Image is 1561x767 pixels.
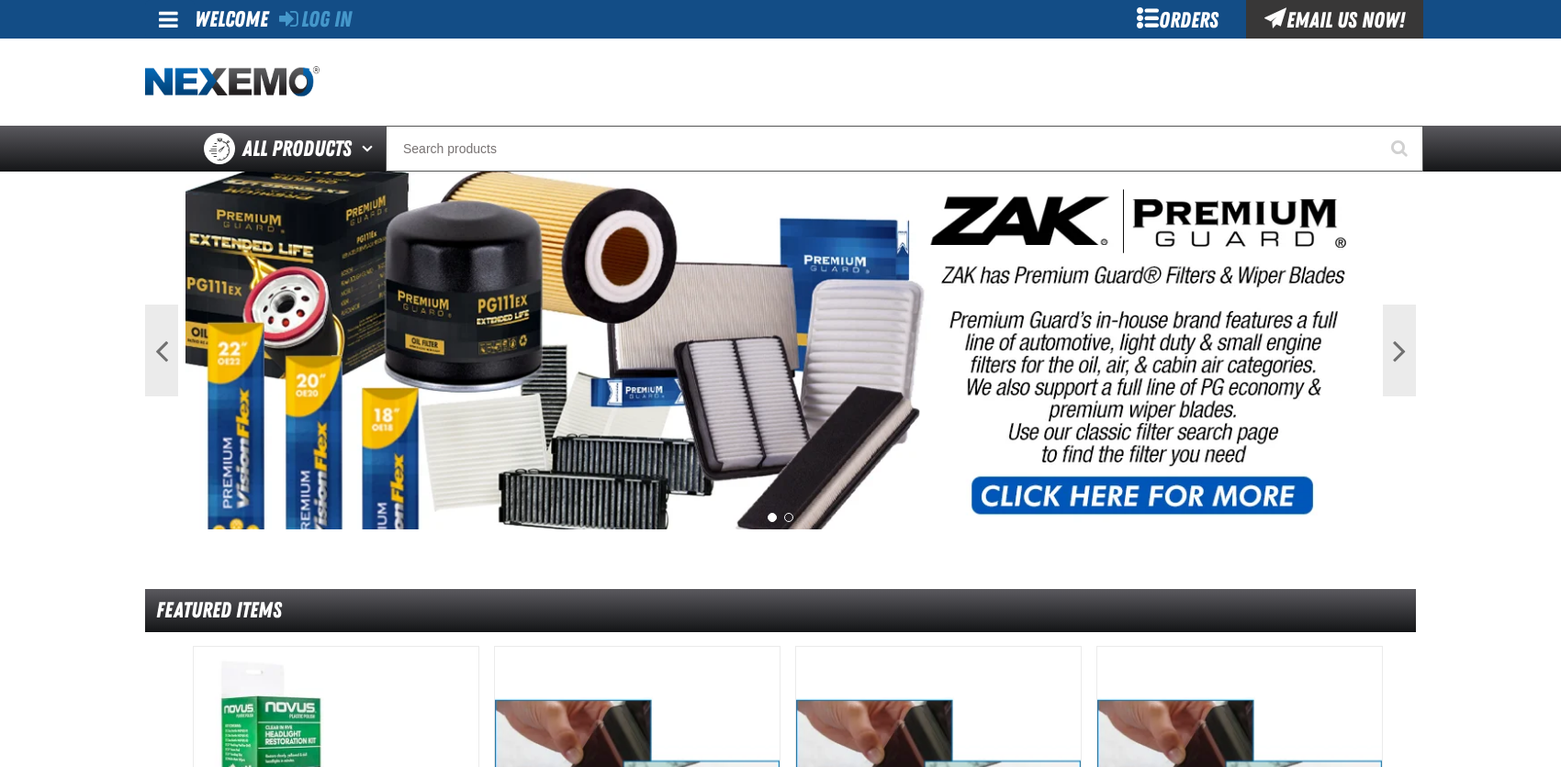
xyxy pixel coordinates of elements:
button: Start Searching [1377,126,1423,172]
button: Open All Products pages [355,126,386,172]
button: Next [1383,305,1416,396]
div: Featured Items [145,589,1416,632]
a: Log In [279,6,352,32]
button: 2 of 2 [784,513,793,522]
button: 1 of 2 [768,513,777,522]
span: All Products [242,132,352,165]
button: Previous [145,305,178,396]
img: PG Filters & Wipers [185,172,1376,529]
input: Search [386,126,1423,172]
img: Nexemo logo [145,66,320,98]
